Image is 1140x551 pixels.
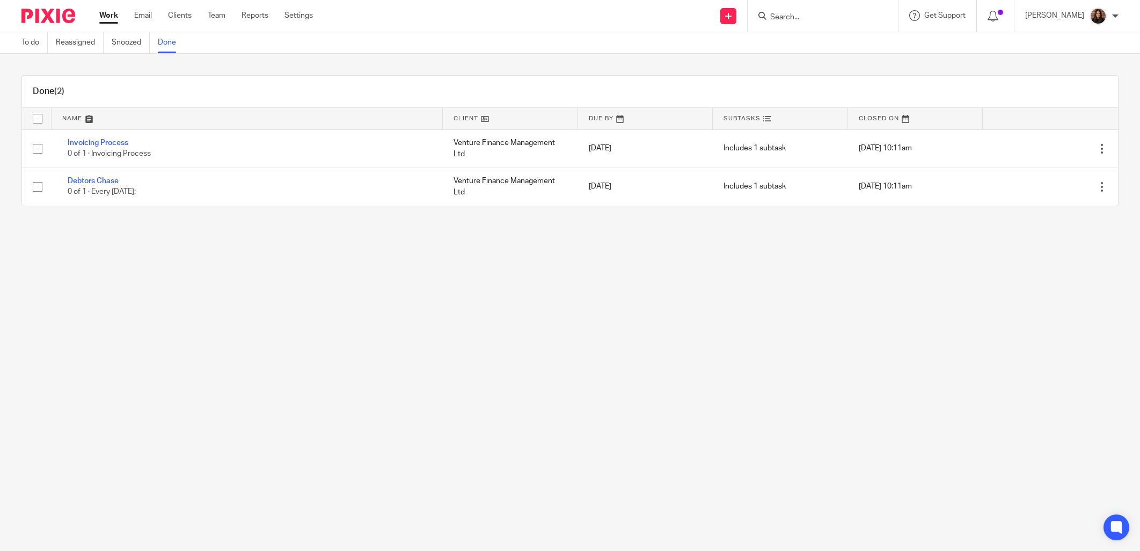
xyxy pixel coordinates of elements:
[1025,10,1084,21] p: [PERSON_NAME]
[443,168,578,206] td: Venture Finance Management Ltd
[769,13,866,23] input: Search
[1090,8,1107,25] img: Headshot.jpg
[848,129,983,168] td: [DATE] 10:11am
[158,32,184,53] a: Done
[924,12,966,19] span: Get Support
[848,168,983,206] td: [DATE] 10:11am
[112,32,150,53] a: Snoozed
[21,9,75,23] img: Pixie
[68,150,151,158] span: 0 of 1 · Invoicing Process
[724,144,786,152] span: Includes 1 subtask
[134,10,152,21] a: Email
[168,10,192,21] a: Clients
[33,86,64,97] h1: Done
[208,10,225,21] a: Team
[54,87,64,96] span: (2)
[68,177,119,185] a: Debtors Chase
[56,32,104,53] a: Reassigned
[242,10,268,21] a: Reports
[68,189,136,196] span: 0 of 1 · Every [DATE]:
[724,183,786,190] span: Includes 1 subtask
[284,10,313,21] a: Settings
[99,10,118,21] a: Work
[578,129,713,168] td: [DATE]
[724,115,761,121] span: Subtasks
[578,168,713,206] td: [DATE]
[443,129,578,168] td: Venture Finance Management Ltd
[68,139,128,147] a: Invoicing Process
[21,32,48,53] a: To do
